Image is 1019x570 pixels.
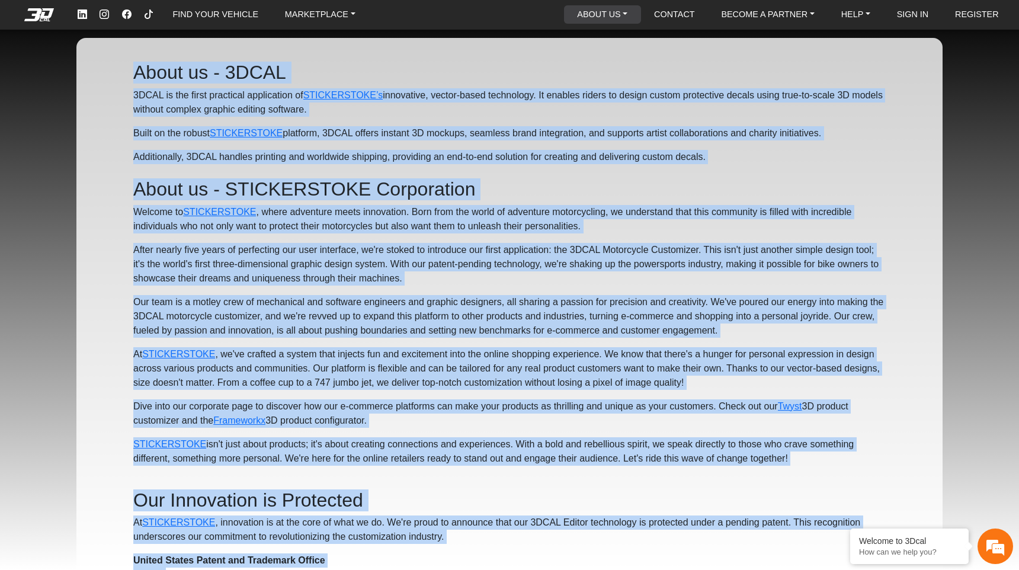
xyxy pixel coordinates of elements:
textarea: Type your message and hit 'Enter' [6,309,226,350]
div: Articles [152,350,226,387]
p: 3DCAL is the first practical application of innovative, vector-based technology. It enables rider... [133,88,886,117]
p: After nearly five years of perfecting our user interface, we're stoked to introduce our first app... [133,243,886,286]
h2: About us - STICKERSTOKE Corporation [133,178,886,200]
p: At , we've crafted a system that injects fun and excitement into the online shopping experience. ... [133,347,886,390]
a: FIND YOUR VEHICLE [168,5,263,24]
a: STICKERSTOKE [142,349,215,359]
a: Twyst [778,401,802,411]
h2: Our Innovation is Protected [133,489,886,511]
a: STICKERSTOKE’s [303,90,383,100]
a: ABOUT US [572,5,632,24]
a: SIGN IN [892,5,934,24]
a: HELP [837,5,875,24]
p: Additionally, 3DCAL handles printing and worldwide shipping, providing an end-to-end solution for... [133,150,886,164]
p: At , innovation is at the core of what we do. We're proud to announce that our 3DCAL Editor techn... [133,515,886,544]
a: Frameworkx [213,415,265,425]
a: BECOME A PARTNER [716,5,819,24]
strong: United States Patent and Trademark Office [133,555,325,565]
span: We're online! [69,139,164,252]
h2: About us - 3DCAL [133,62,886,84]
a: MARKETPLACE [280,5,360,24]
a: CONTACT [649,5,699,24]
p: Welcome to , where adventure meets innovation. Born from the world of adventure motorcycling, we ... [133,205,886,233]
div: FAQs [79,350,153,387]
p: Our team is a motley crew of mechanical and software engineers and graphic designers, all sharing... [133,295,886,338]
a: REGISTER [950,5,1004,24]
div: Chat with us now [79,62,217,78]
p: Dive into our corporate page to discover how our e-commerce platforms can make your products as t... [133,399,886,428]
a: STICKERSTOKE [133,439,206,449]
a: STICKERSTOKE [142,517,215,527]
span: Conversation [6,371,79,379]
a: STICKERSTOKE [210,128,283,138]
p: isn't just about products; it's about creating connections and experiences. With a bold and rebel... [133,437,886,466]
div: Welcome to 3Dcal [859,536,960,546]
div: Minimize live chat window [194,6,223,34]
a: STICKERSTOKE [183,207,256,217]
div: Navigation go back [13,61,31,79]
p: How can we help you? [859,547,960,556]
p: Built on the robust platform, 3DCAL offers instant 3D mockups, seamless brand integration, and su... [133,126,886,140]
